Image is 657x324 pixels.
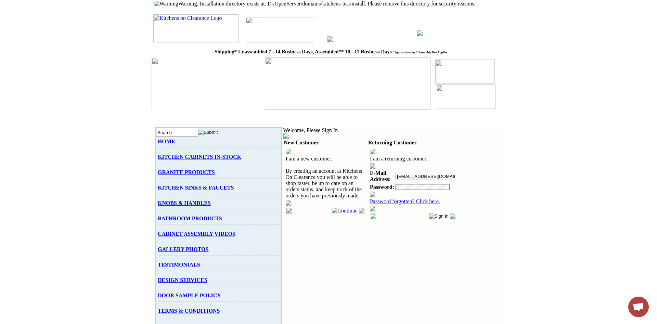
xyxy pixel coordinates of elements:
[265,57,430,110] img: right_sky_new_5.png
[370,170,391,182] b: E-Mail Address:
[466,19,488,24] a: Find a Store
[158,246,208,252] a: GALLERY PHOTOS
[466,13,486,17] a: Contact Us
[158,216,222,221] a: BATHROOM PRODUCTS
[417,30,423,36] img: chat.png
[466,25,496,30] a: Send Us a Design
[369,155,457,163] td: I am a returning customer.
[466,31,484,36] a: View Cart
[368,140,417,145] b: Returning Customer
[158,293,221,298] a: DOOR SAMPLE POLICY
[158,200,211,206] a: KNOBS & HANDLES
[158,262,200,268] a: TESTIMONIALS
[392,49,447,54] span: *Approximation **Assembly Fee Applies
[158,185,234,191] a: KITCHEN SINKS & FAUCETS
[246,17,314,42] img: free_shipping.png
[327,36,333,42] img: phone1.png
[370,184,394,190] b: Password:
[270,17,400,33] span: [PHONE_NUMBER]
[429,213,449,219] input: Sign In
[435,59,503,83] img: live_chat_no_status.jpg
[158,231,235,237] a: CABINET ASSEMBLY VIDEOS
[158,139,175,144] a: HOME
[436,83,503,108] img: bbb.jpg
[285,155,366,199] td: I am a new customer. By creating an account at Kitchens On Clearance you will be able to shop fas...
[284,140,319,145] b: New Customer
[332,208,358,214] img: Continue
[628,297,649,317] a: Open chat
[158,308,220,314] a: TERMS & CONDITIONS
[158,169,215,175] a: GRANITE PRODUCTS
[158,154,241,160] a: KITCHEN CABINETS IN-STOCK
[198,130,218,135] input: Submit
[153,14,239,42] img: Kitchens on Clearance Logo
[152,110,508,117] div: Hurry! Offer Expires: [DATE]
[158,277,207,283] a: DESIGN SERVICES
[283,127,459,133] td: Welcome, Please Sign In
[152,58,263,110] img: left_super_new_1.png
[370,198,440,204] a: Password forgotten? Click here.
[152,46,508,55] p: Shipping* Unassembled 7 - 14 Business Days, Assembled** 10 - 17 Business Days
